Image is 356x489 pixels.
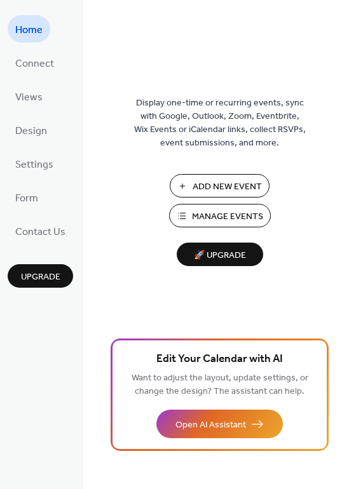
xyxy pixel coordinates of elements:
[15,121,47,141] span: Design
[8,184,46,211] a: Form
[134,97,306,150] span: Display one-time or recurring events, sync with Google, Outlook, Zoom, Eventbrite, Wix Events or ...
[15,88,43,107] span: Views
[8,264,73,288] button: Upgrade
[170,174,270,198] button: Add New Event
[8,15,50,43] a: Home
[8,116,55,144] a: Design
[184,247,256,264] span: 🚀 Upgrade
[156,351,283,368] span: Edit Your Calendar with AI
[177,243,263,266] button: 🚀 Upgrade
[156,410,283,438] button: Open AI Assistant
[8,150,61,177] a: Settings
[15,155,53,175] span: Settings
[15,54,54,74] span: Connect
[15,189,38,208] span: Form
[21,271,60,284] span: Upgrade
[169,204,271,227] button: Manage Events
[192,210,263,224] span: Manage Events
[8,217,73,245] a: Contact Us
[175,419,246,432] span: Open AI Assistant
[15,222,65,242] span: Contact Us
[8,83,50,110] a: Views
[8,49,62,76] a: Connect
[193,180,262,194] span: Add New Event
[132,370,308,400] span: Want to adjust the layout, update settings, or change the design? The assistant can help.
[15,20,43,40] span: Home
